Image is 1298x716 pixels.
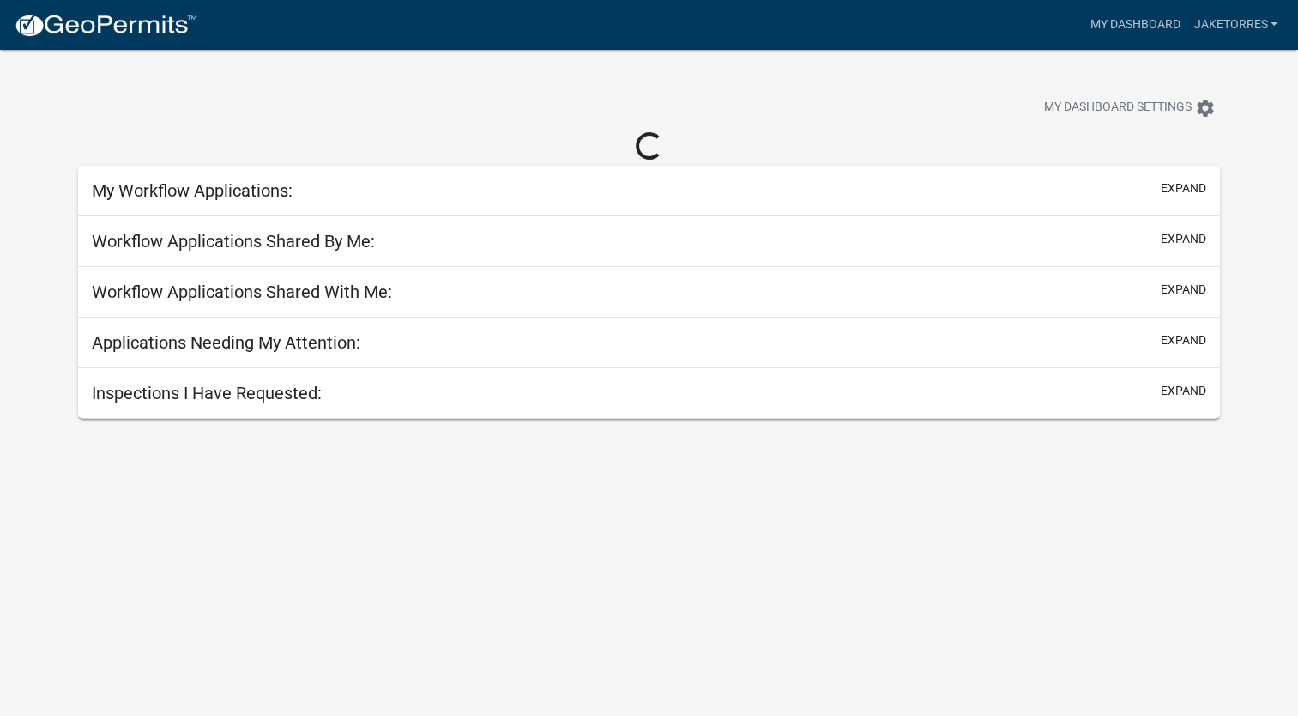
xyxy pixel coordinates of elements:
button: expand [1161,230,1206,248]
h5: Workflow Applications Shared With Me: [92,282,392,302]
a: My Dashboard [1083,9,1186,41]
h5: Workflow Applications Shared By Me: [92,231,375,252]
button: My Dashboard Settingssettings [1030,91,1229,124]
span: My Dashboard Settings [1044,98,1192,118]
a: jaketorres [1186,9,1284,41]
h5: Applications Needing My Attention: [92,332,360,353]
button: expand [1161,382,1206,400]
button: expand [1161,179,1206,197]
h5: My Workflow Applications: [92,180,293,201]
button: expand [1161,281,1206,299]
button: expand [1161,331,1206,349]
i: settings [1195,98,1216,118]
h5: Inspections I Have Requested: [92,383,322,404]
